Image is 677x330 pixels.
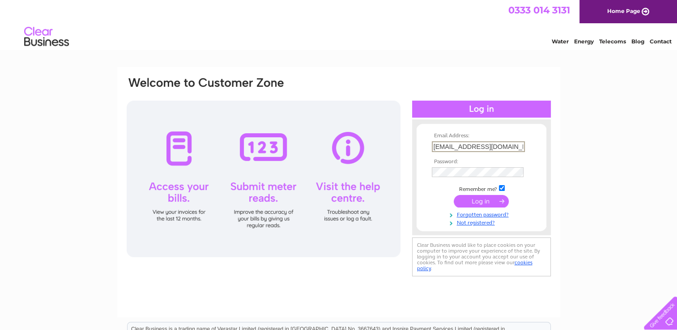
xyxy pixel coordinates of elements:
[128,5,550,43] div: Clear Business is a trading name of Verastar Limited (registered in [GEOGRAPHIC_DATA] No. 3667643...
[430,159,533,165] th: Password:
[508,4,570,16] a: 0333 014 3131
[430,184,533,193] td: Remember me?
[432,218,533,226] a: Not registered?
[650,38,672,45] a: Contact
[412,237,551,276] div: Clear Business would like to place cookies on your computer to improve your experience of the sit...
[24,23,69,51] img: logo.png
[552,38,569,45] a: Water
[430,133,533,139] th: Email Address:
[432,210,533,218] a: Forgotten password?
[631,38,644,45] a: Blog
[599,38,626,45] a: Telecoms
[454,195,509,207] input: Submit
[417,259,532,271] a: cookies policy
[574,38,594,45] a: Energy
